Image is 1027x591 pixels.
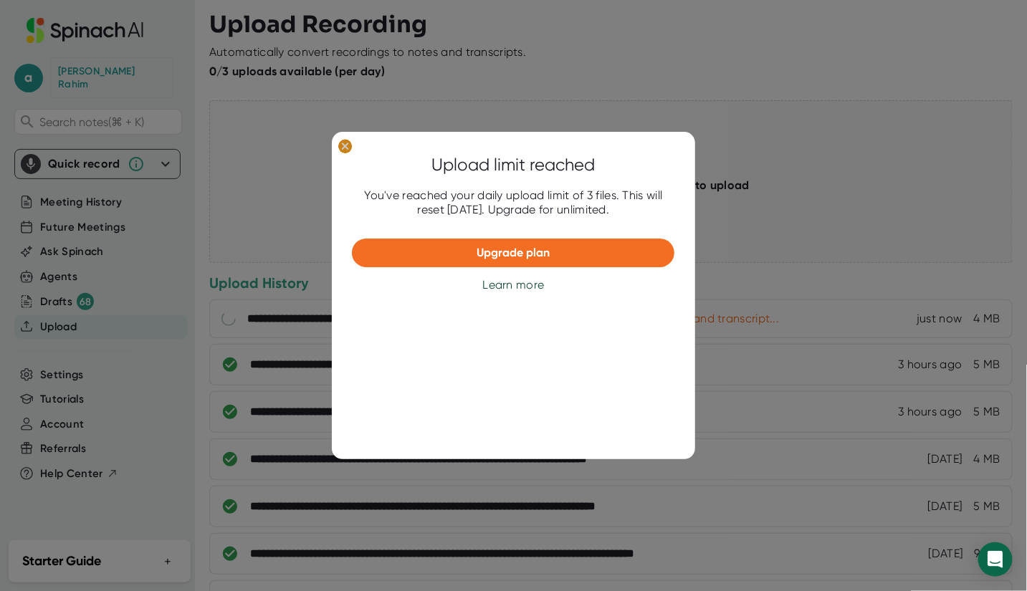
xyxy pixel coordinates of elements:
[353,239,675,268] button: Upgrade plan
[477,246,550,260] span: Upgrade plan
[353,189,675,218] div: You've reached your daily upload limit of 3 files. This will reset [DATE]. Upgrade for unlimited.
[978,542,1013,577] div: Open Intercom Messenger
[483,279,545,293] div: Learn more
[432,153,596,178] div: Upload limit reached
